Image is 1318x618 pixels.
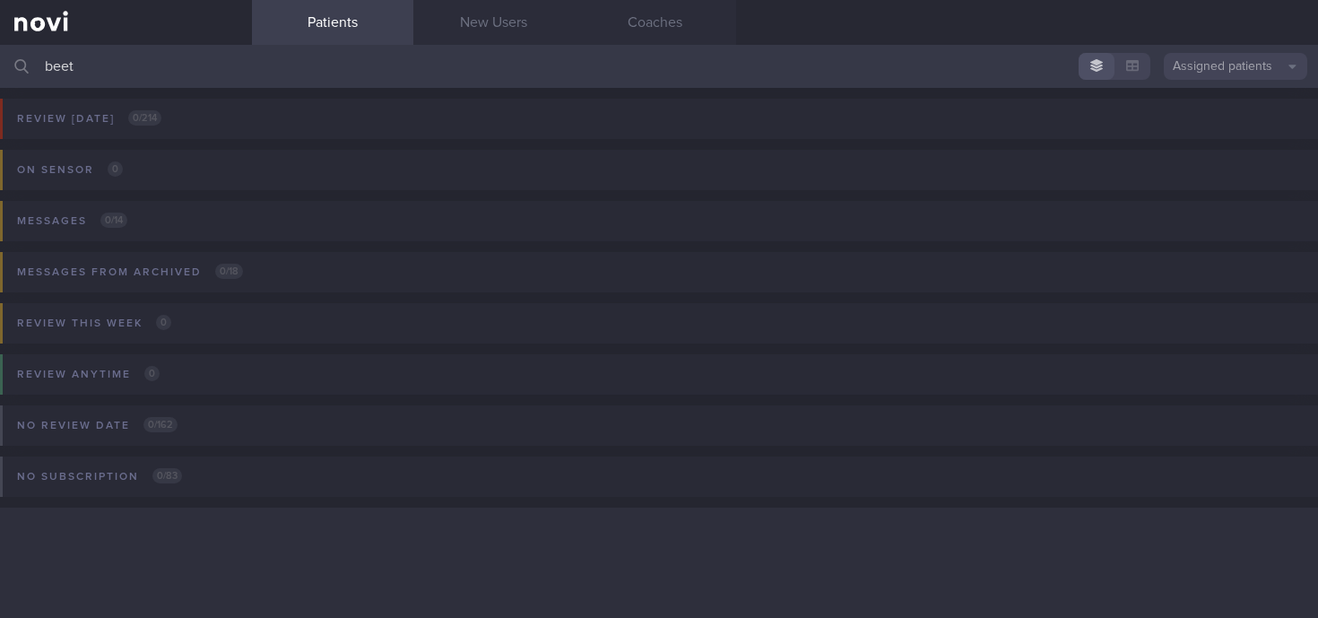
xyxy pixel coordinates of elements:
[144,366,160,381] span: 0
[143,417,178,432] span: 0 / 162
[152,468,182,483] span: 0 / 83
[128,110,161,126] span: 0 / 214
[13,413,182,438] div: No review date
[108,161,123,177] span: 0
[13,311,176,335] div: Review this week
[13,209,132,233] div: Messages
[215,264,243,279] span: 0 / 18
[1164,53,1307,80] button: Assigned patients
[13,465,186,489] div: No subscription
[13,107,166,131] div: Review [DATE]
[13,362,164,387] div: Review anytime
[13,260,247,284] div: Messages from Archived
[156,315,171,330] span: 0
[100,213,127,228] span: 0 / 14
[13,158,127,182] div: On sensor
